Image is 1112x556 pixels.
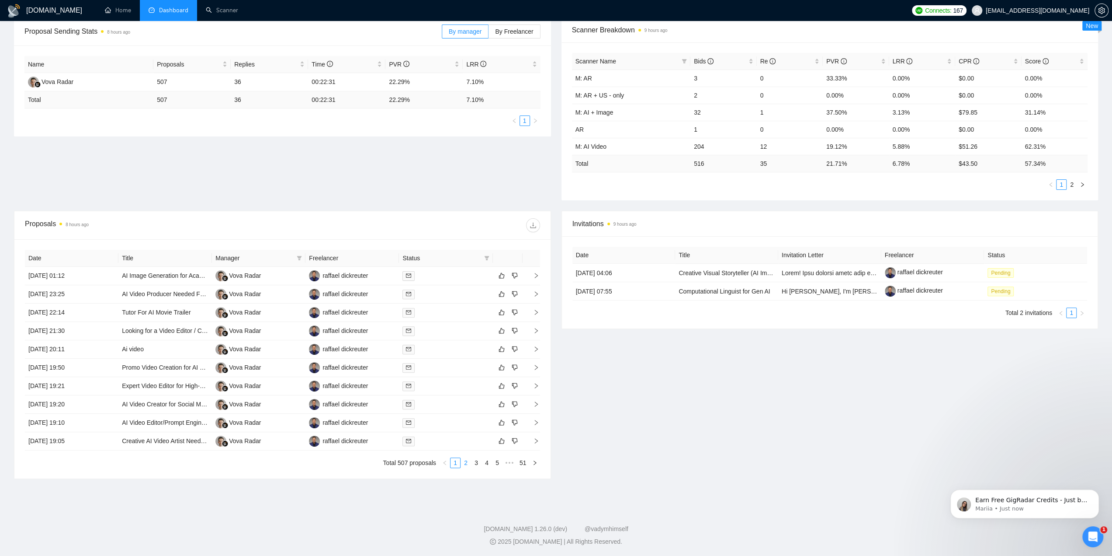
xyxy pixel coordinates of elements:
[680,55,689,68] span: filter
[107,30,130,35] time: 8 hours ago
[757,155,823,172] td: 35
[309,344,320,355] img: rd
[915,7,922,14] img: upwork-logo.png
[35,81,41,87] img: gigradar-bm.png
[149,7,155,13] span: dashboard
[974,7,980,14] span: user
[509,344,520,354] button: dislike
[229,436,261,446] div: Vova Radar
[499,364,505,371] span: like
[757,121,823,138] td: 0
[1022,70,1088,87] td: 0.00%
[309,436,320,447] img: rd
[322,418,368,427] div: raffael dickreuter
[1025,58,1049,65] span: Score
[889,70,956,87] td: 0.00%
[122,272,237,279] a: AI Image Generation for Academic Articles
[530,458,540,468] li: Next Page
[512,401,518,408] span: dislike
[309,381,320,392] img: rd
[496,381,507,391] button: like
[122,437,254,444] a: Creative AI Video Artist Needed for Short Visuals
[512,118,517,123] span: left
[406,365,411,370] span: mail
[823,138,889,155] td: 19.12%
[530,115,540,126] li: Next Page
[499,382,505,389] span: like
[987,287,1014,296] span: Pending
[889,121,956,138] td: 0.00%
[406,383,411,388] span: mail
[229,399,261,409] div: Vova Radar
[466,61,486,68] span: LRR
[484,255,489,261] span: filter
[406,438,411,444] span: mail
[575,75,592,82] a: M: AR
[496,436,507,446] button: like
[28,78,73,85] a: VRVova Radar
[406,273,411,278] span: mail
[1077,179,1088,190] button: right
[322,363,368,372] div: raffael dickreuter
[450,458,461,468] li: 1
[222,275,228,281] img: gigradar-bm.png
[122,346,144,353] a: Ai video
[509,289,520,299] button: dislike
[308,91,385,108] td: 00:22:31
[512,290,518,297] span: dislike
[509,399,520,409] button: dislike
[532,460,537,465] span: right
[309,307,320,318] img: rd
[322,308,368,317] div: raffael dickreuter
[449,28,482,35] span: By manager
[222,385,228,392] img: gigradar-bm.png
[206,7,238,14] a: searchScanner
[480,61,486,67] span: info-circle
[309,270,320,281] img: rd
[509,307,520,318] button: dislike
[533,118,538,123] span: right
[959,58,979,65] span: CPR
[502,458,516,468] span: •••
[484,525,567,532] a: [DOMAIN_NAME] 1.26.0 (dev)
[215,308,261,315] a: VRVova Radar
[512,346,518,353] span: dislike
[322,271,368,280] div: raffael dickreuter
[509,115,520,126] li: Previous Page
[389,61,409,68] span: PVR
[215,364,261,371] a: VRVova Radar
[885,287,943,294] a: raffael dickreuter
[987,268,1014,278] span: Pending
[229,326,261,336] div: Vova Radar
[512,419,518,426] span: dislike
[679,288,770,295] a: Computational Linguist for Gen AI
[471,458,482,468] li: 3
[925,6,951,15] span: Connects:
[309,308,368,315] a: rdraffael dickreuter
[499,327,505,334] span: like
[823,155,889,172] td: 21.71 %
[215,307,226,318] img: VR
[496,270,507,281] button: like
[461,458,471,468] a: 2
[575,92,624,99] a: M: AR + US - only
[499,309,505,316] span: like
[495,28,533,35] span: By Freelancer
[105,7,131,14] a: homeHome
[1080,182,1085,187] span: right
[953,6,963,15] span: 167
[1067,308,1076,318] a: 1
[122,382,329,389] a: Expert Video Editor for High-Converting Meta Ads (Health & Wellness Niche)
[690,87,757,104] td: 2
[499,401,505,408] span: like
[512,327,518,334] span: dislike
[309,437,368,444] a: rdraffael dickreuter
[309,272,368,279] a: rdraffael dickreuter
[20,26,34,40] img: Profile image for Mariia
[24,26,442,37] span: Proposal Sending Stats
[760,58,776,65] span: Re
[1086,22,1098,29] span: New
[496,344,507,354] button: like
[309,345,368,352] a: rdraffael dickreuter
[463,73,540,91] td: 7.10%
